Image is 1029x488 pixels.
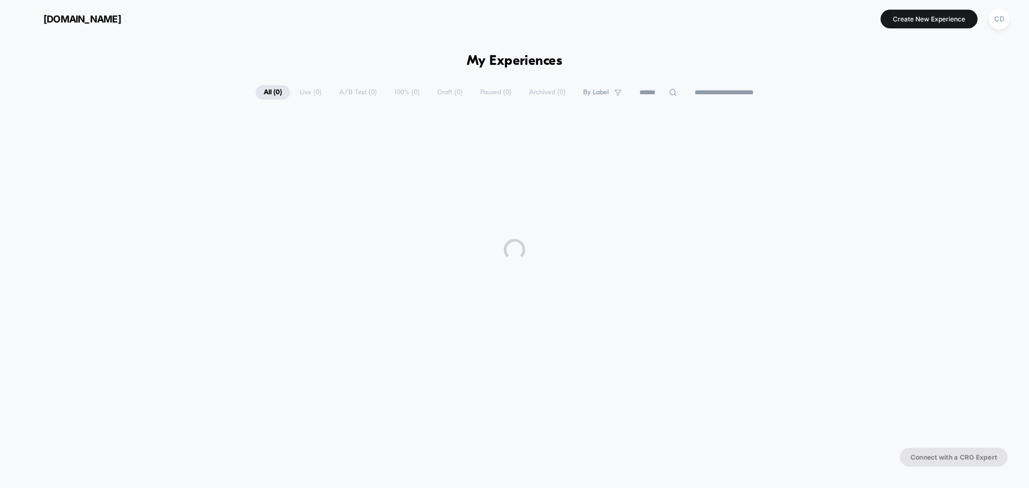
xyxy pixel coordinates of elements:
span: [DOMAIN_NAME] [43,13,121,25]
button: CD [986,8,1013,30]
button: Connect with a CRO Expert [900,448,1008,467]
span: By Label [583,88,609,96]
button: Create New Experience [881,10,978,28]
div: CD [989,9,1010,29]
h1: My Experiences [467,54,563,69]
span: All ( 0 ) [256,85,290,100]
button: [DOMAIN_NAME] [16,10,124,27]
